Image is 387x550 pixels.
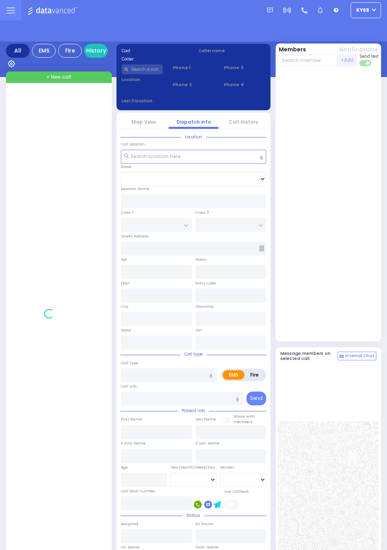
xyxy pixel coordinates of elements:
[195,210,209,215] label: Cross 2
[199,48,266,54] label: Caller name
[278,55,338,66] input: Search member
[173,64,214,71] span: Phone 1
[122,98,194,104] label: Last 3 location
[233,419,253,424] span: members
[121,441,146,446] label: P First Name
[177,119,211,125] a: Dispatch info
[132,119,156,125] a: Map View
[178,408,209,414] span: Patient info
[121,210,133,215] label: Cross 1
[121,465,128,470] label: Age
[121,164,132,170] label: Areas
[280,351,338,361] h5: Message members on selected call
[340,355,344,359] img: comment-alt.png
[121,234,149,239] label: Street Address
[195,328,201,333] label: ZIP
[246,392,266,405] button: Send
[122,77,163,83] label: Location
[279,45,306,54] button: Members
[121,384,137,389] label: Call Info
[180,351,207,357] span: Call type
[356,7,369,14] span: ky68
[121,257,127,262] label: Apt
[345,353,374,359] span: Internal Chat
[121,150,266,164] input: Search location here
[338,352,376,360] button: Internal Chat
[233,414,255,419] small: Share with
[121,186,149,192] label: Location Name
[171,465,217,470] div: Year/Month/Week/Day
[359,59,372,67] label: Turn off text
[6,44,30,58] div: All
[121,328,131,333] label: State
[121,304,128,309] label: City
[27,6,80,15] img: Logo
[223,370,244,380] label: EMS
[182,512,204,518] span: Status
[181,134,206,140] span: Location
[339,45,378,54] button: Notifications
[121,360,138,366] label: Call Type
[224,81,265,88] span: Phone 4
[224,64,265,71] span: Phone 3
[229,119,258,125] a: Call History
[84,44,108,58] a: History
[224,489,249,494] label: Use Callback
[58,44,82,58] div: Fire
[195,521,213,527] label: En Route
[195,304,214,309] label: Township
[195,257,207,262] label: Room
[121,141,145,147] label: Call Location
[259,245,264,251] span: Other building occupants
[122,48,189,54] label: Cad:
[359,53,379,59] span: Send text
[122,56,189,62] label: Caller:
[195,544,218,550] label: From Scene
[46,73,71,81] span: + New call
[244,370,265,380] label: Fire
[121,521,138,527] label: Assigned
[195,416,216,422] label: Last Name
[195,441,220,446] label: P Last Name
[195,281,216,286] label: Entry Code
[121,488,156,494] label: Call back number
[121,544,139,550] label: On Scene
[267,8,273,13] img: message.svg
[122,64,163,74] input: Search a contact
[121,416,142,422] label: First Name
[121,281,130,286] label: Floor
[32,44,56,58] div: EMS
[220,465,234,470] label: Gender
[173,81,214,88] span: Phone 2
[351,2,381,18] button: ky68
